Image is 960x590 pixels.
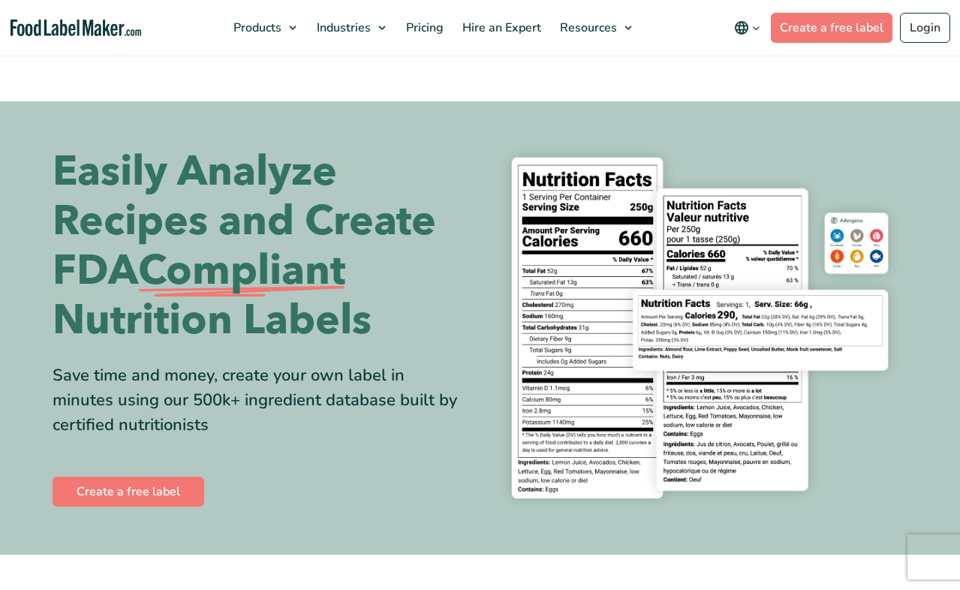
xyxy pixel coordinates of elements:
span: Resources [555,20,618,36]
span: Pricing [402,20,445,36]
div: Save time and money, create your own label in minutes using our 500k+ ingredient database built b... [53,363,469,438]
a: Create a free label [53,477,204,507]
span: Compliant [138,246,345,296]
span: Industries [312,20,372,36]
h1: Easily Analyze Recipes and Create FDA Nutrition Labels [53,147,469,345]
span: Hire an Expert [458,20,543,36]
a: Login [900,13,950,43]
a: Create a free label [771,13,892,43]
span: Products [229,20,283,36]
